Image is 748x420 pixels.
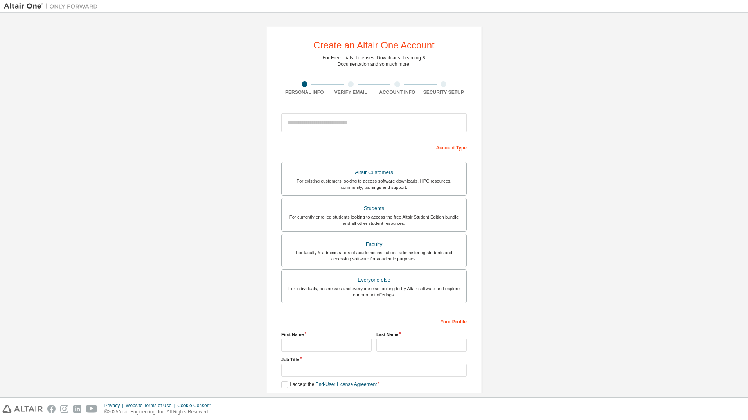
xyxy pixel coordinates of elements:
div: Everyone else [286,275,462,285]
div: Your Profile [281,315,467,327]
label: Job Title [281,356,467,363]
div: For currently enrolled students looking to access the free Altair Student Edition bundle and all ... [286,214,462,226]
div: Security Setup [421,89,467,95]
div: Privacy [104,402,126,409]
label: First Name [281,331,372,337]
div: Verify Email [328,89,374,95]
img: altair_logo.svg [2,405,43,413]
img: youtube.svg [86,405,97,413]
a: End-User License Agreement [316,382,377,387]
img: linkedin.svg [73,405,81,413]
div: Account Info [374,89,421,95]
div: Faculty [286,239,462,250]
div: For individuals, businesses and everyone else looking to try Altair software and explore our prod... [286,285,462,298]
div: For existing customers looking to access software downloads, HPC resources, community, trainings ... [286,178,462,190]
div: Cookie Consent [177,402,215,409]
label: I accept the [281,381,377,388]
div: For Free Trials, Licenses, Downloads, Learning & Documentation and so much more. [323,55,426,67]
div: Create an Altair One Account [313,41,435,50]
div: Account Type [281,141,467,153]
p: © 2025 Altair Engineering, Inc. All Rights Reserved. [104,409,216,415]
img: Altair One [4,2,102,10]
img: facebook.svg [47,405,56,413]
label: Last Name [376,331,467,337]
div: For faculty & administrators of academic institutions administering students and accessing softwa... [286,249,462,262]
div: Altair Customers [286,167,462,178]
label: I would like to receive marketing emails from Altair [281,393,394,399]
img: instagram.svg [60,405,68,413]
div: Students [286,203,462,214]
div: Personal Info [281,89,328,95]
div: Website Terms of Use [126,402,177,409]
